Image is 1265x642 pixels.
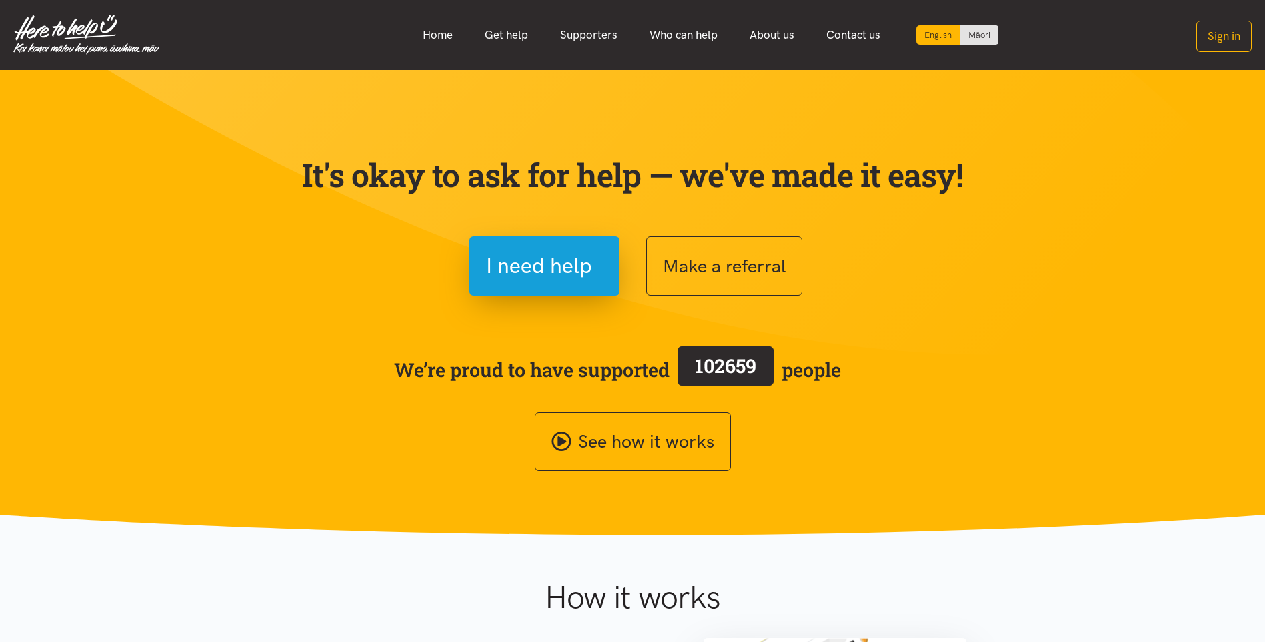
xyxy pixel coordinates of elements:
[734,21,810,49] a: About us
[469,21,544,49] a: Get help
[544,21,634,49] a: Supporters
[646,236,802,296] button: Make a referral
[407,21,469,49] a: Home
[394,344,841,396] span: We’re proud to have supported people
[415,578,850,617] h1: How it works
[469,236,619,296] button: I need help
[916,25,999,45] div: Language toggle
[916,25,960,45] div: Current language
[1196,21,1252,52] button: Sign in
[486,249,592,283] span: I need help
[299,155,966,194] p: It's okay to ask for help — we've made it easy!
[810,21,896,49] a: Contact us
[695,353,756,378] span: 102659
[960,25,998,45] a: Switch to Te Reo Māori
[13,15,159,55] img: Home
[670,344,782,396] a: 102659
[535,412,731,472] a: See how it works
[634,21,734,49] a: Who can help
